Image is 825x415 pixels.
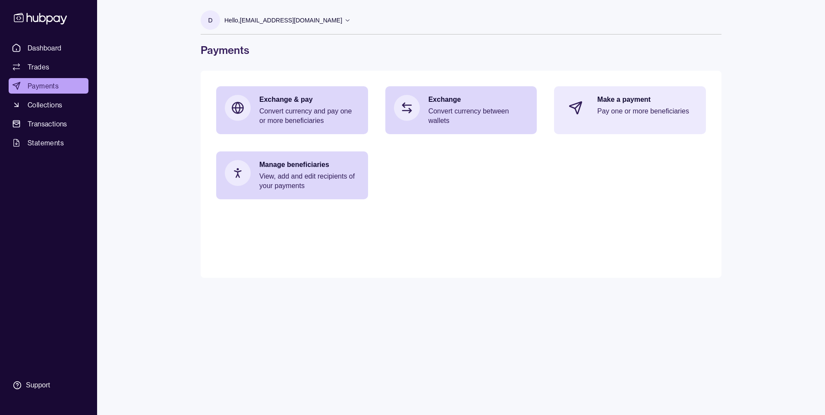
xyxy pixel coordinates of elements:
[28,100,62,110] span: Collections
[216,151,368,199] a: Manage beneficiariesView, add and edit recipients of your payments
[201,43,721,57] h1: Payments
[216,86,368,134] a: Exchange & payConvert currency and pay one or more beneficiaries
[28,43,62,53] span: Dashboard
[28,138,64,148] span: Statements
[9,116,88,132] a: Transactions
[28,62,49,72] span: Trades
[428,95,529,104] p: Exchange
[9,97,88,113] a: Collections
[208,16,212,25] p: d
[9,78,88,94] a: Payments
[9,135,88,151] a: Statements
[597,95,697,104] p: Make a payment
[385,86,537,134] a: ExchangeConvert currency between wallets
[26,380,50,390] div: Support
[554,86,706,129] a: Make a paymentPay one or more beneficiaries
[28,119,67,129] span: Transactions
[259,107,359,126] p: Convert currency and pay one or more beneficiaries
[259,95,359,104] p: Exchange & pay
[9,59,88,75] a: Trades
[28,81,59,91] span: Payments
[259,160,359,170] p: Manage beneficiaries
[9,376,88,394] a: Support
[224,16,342,25] p: Hello, [EMAIL_ADDRESS][DOMAIN_NAME]
[9,40,88,56] a: Dashboard
[259,172,359,191] p: View, add and edit recipients of your payments
[428,107,529,126] p: Convert currency between wallets
[597,107,697,116] p: Pay one or more beneficiaries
